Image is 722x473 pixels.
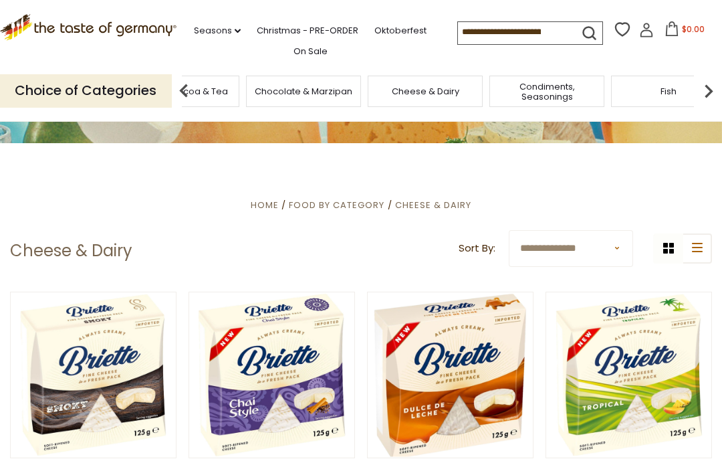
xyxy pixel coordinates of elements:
button: $0.00 [656,21,713,41]
a: Seasons [194,23,241,38]
img: Briette "Chai-Style" Double Cream Bavarian Brie, 4.4 oz [189,292,354,458]
span: $0.00 [682,23,705,35]
a: Condiments, Seasonings [493,82,600,102]
img: previous arrow [170,78,197,104]
img: Briette "Dulce de Leche" Double Cream Bavarian Brie, 4.4 oz [368,292,533,458]
a: On Sale [293,44,328,59]
a: Food By Category [289,199,384,211]
a: Oktoberfest [374,23,427,38]
img: Briette "Smoked" Double Cream Bavarian Brie, 4.4 oz [11,292,176,458]
img: Briette "Tropical" Double Cream Bavarian Brie with Pineapple and Mango, 4.4 oz [546,292,711,458]
label: Sort By: [459,240,495,257]
a: Home [251,199,279,211]
a: Fish [660,86,677,96]
a: Chocolate & Marzipan [255,86,352,96]
a: Cheese & Dairy [395,199,471,211]
h1: Cheese & Dairy [10,241,132,261]
a: Cheese & Dairy [392,86,459,96]
img: next arrow [695,78,722,104]
a: Christmas - PRE-ORDER [257,23,358,38]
